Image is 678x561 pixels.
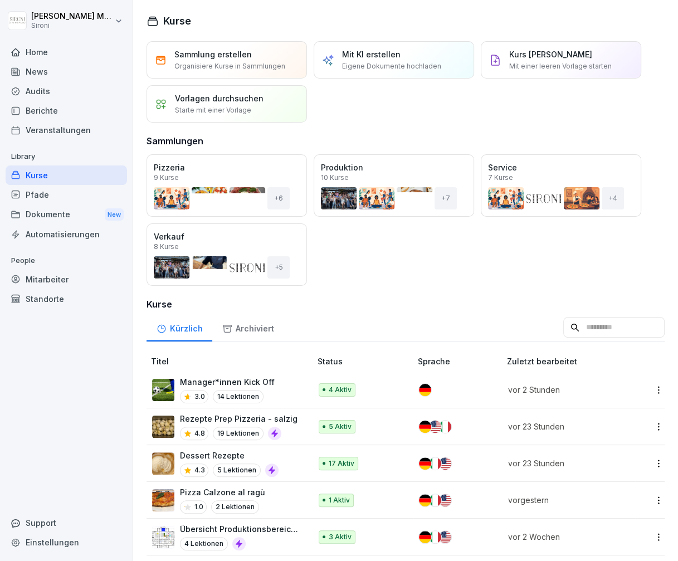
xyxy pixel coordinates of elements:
a: Produktion10 Kurse+7 [314,154,474,217]
p: Mit einer leeren Vorlage starten [509,61,612,71]
p: Sammlung erstellen [174,48,252,60]
img: de.svg [419,494,431,506]
p: Library [6,148,127,165]
p: vor 2 Wochen [508,531,622,543]
a: Berichte [6,101,127,120]
p: Zuletzt bearbeitet [507,355,635,367]
a: News [6,62,127,81]
a: Pizzeria9 Kurse+6 [147,154,307,217]
a: DokumenteNew [6,204,127,225]
p: Status [318,355,413,367]
p: 7 Kurse [488,174,513,181]
p: Pizza Calzone al ragù [180,486,265,498]
p: 4.8 [194,428,205,438]
div: + 4 [602,187,624,209]
img: us.svg [439,531,451,543]
p: 1 Aktiv [329,495,350,505]
p: Manager*innen Kick Off [180,376,275,388]
p: Dessert Rezepte [180,450,279,461]
p: 19 Lektionen [213,427,264,440]
div: + 7 [435,187,457,209]
p: vor 2 Stunden [508,384,622,396]
p: Verkauf [154,231,300,242]
div: Dokumente [6,204,127,225]
img: m0qo8uyc3qeo2y8ewzx492oh.png [152,489,174,511]
p: 1.0 [194,502,203,512]
p: 14 Lektionen [213,390,264,403]
p: 9 Kurse [154,174,179,181]
p: Service [488,162,634,173]
p: Produktion [321,162,467,173]
p: [PERSON_NAME] Malec [31,12,113,21]
h3: Sammlungen [147,134,203,148]
p: People [6,252,127,270]
div: + 6 [267,187,290,209]
div: + 5 [267,256,290,279]
img: it.svg [429,457,441,470]
a: Audits [6,81,127,101]
a: Pfade [6,185,127,204]
img: de.svg [419,421,431,433]
a: Standorte [6,289,127,309]
p: 5 Lektionen [213,464,261,477]
img: yywuv9ckt9ax3nq56adns8w7.png [152,526,174,548]
p: Pizzeria [154,162,300,173]
p: vor 23 Stunden [508,457,622,469]
img: it.svg [439,421,451,433]
p: 3.0 [194,392,205,402]
img: it.svg [429,531,441,543]
p: 2 Lektionen [211,500,259,514]
h3: Kurse [147,297,665,311]
p: 10 Kurse [321,174,349,181]
p: 5 Aktiv [329,422,352,432]
div: New [105,208,124,221]
p: Übersicht Produktionsbereich und Abläufe [180,523,300,535]
p: Vorlagen durchsuchen [175,92,264,104]
a: Mitarbeiter [6,270,127,289]
img: fr9tmtynacnbc68n3kf2tpkd.png [152,452,174,475]
a: Kurse [6,165,127,185]
img: i4ui5288c8k9896awxn1tre9.png [152,379,174,401]
img: gmye01l4f1zcre5ud7hs9fxs.png [152,416,174,438]
a: Home [6,42,127,62]
img: it.svg [429,494,441,506]
p: Rezepte Prep Pizzeria - salzig [180,413,297,425]
img: us.svg [439,494,451,506]
p: Titel [151,355,313,367]
a: Automatisierungen [6,225,127,244]
p: Starte mit einer Vorlage [175,105,251,115]
div: Support [6,513,127,533]
p: Organisiere Kurse in Sammlungen [174,61,285,71]
p: 4 Lektionen [180,537,228,550]
p: Sprache [418,355,503,367]
a: Einstellungen [6,533,127,552]
a: Service7 Kurse+4 [481,154,641,217]
p: 3 Aktiv [329,532,352,542]
p: Eigene Dokumente hochladen [342,61,441,71]
p: 8 Kurse [154,243,179,250]
img: de.svg [419,531,431,543]
p: Kurs [PERSON_NAME] [509,48,592,60]
img: de.svg [419,457,431,470]
p: 17 Aktiv [329,458,354,469]
p: 4.3 [194,465,205,475]
p: Mit KI erstellen [342,48,401,60]
p: Sironi [31,22,113,30]
p: vorgestern [508,494,622,506]
h1: Kurse [163,13,191,28]
img: de.svg [419,384,431,396]
a: Archiviert [212,313,284,342]
div: Veranstaltungen [6,120,127,140]
a: Kürzlich [147,313,212,342]
img: us.svg [439,457,451,470]
img: us.svg [429,421,441,433]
